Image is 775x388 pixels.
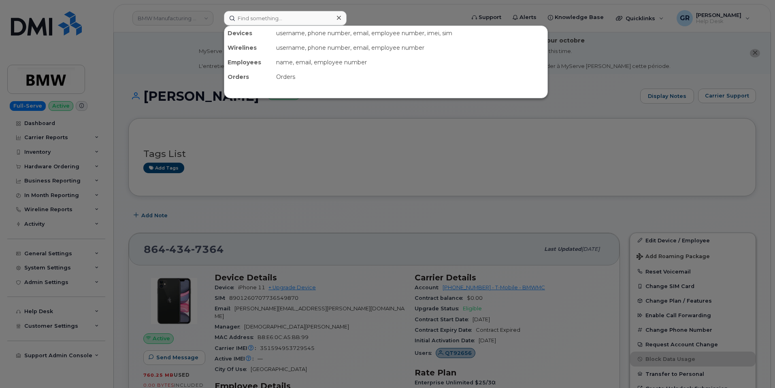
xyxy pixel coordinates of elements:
[273,40,547,55] div: username, phone number, email, employee number
[273,70,547,84] div: Orders
[740,353,769,382] iframe: Messenger Launcher
[273,26,547,40] div: username, phone number, email, employee number, imei, sim
[224,55,273,70] div: Employees
[224,26,273,40] div: Devices
[224,40,273,55] div: Wirelines
[224,70,273,84] div: Orders
[273,55,547,70] div: name, email, employee number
